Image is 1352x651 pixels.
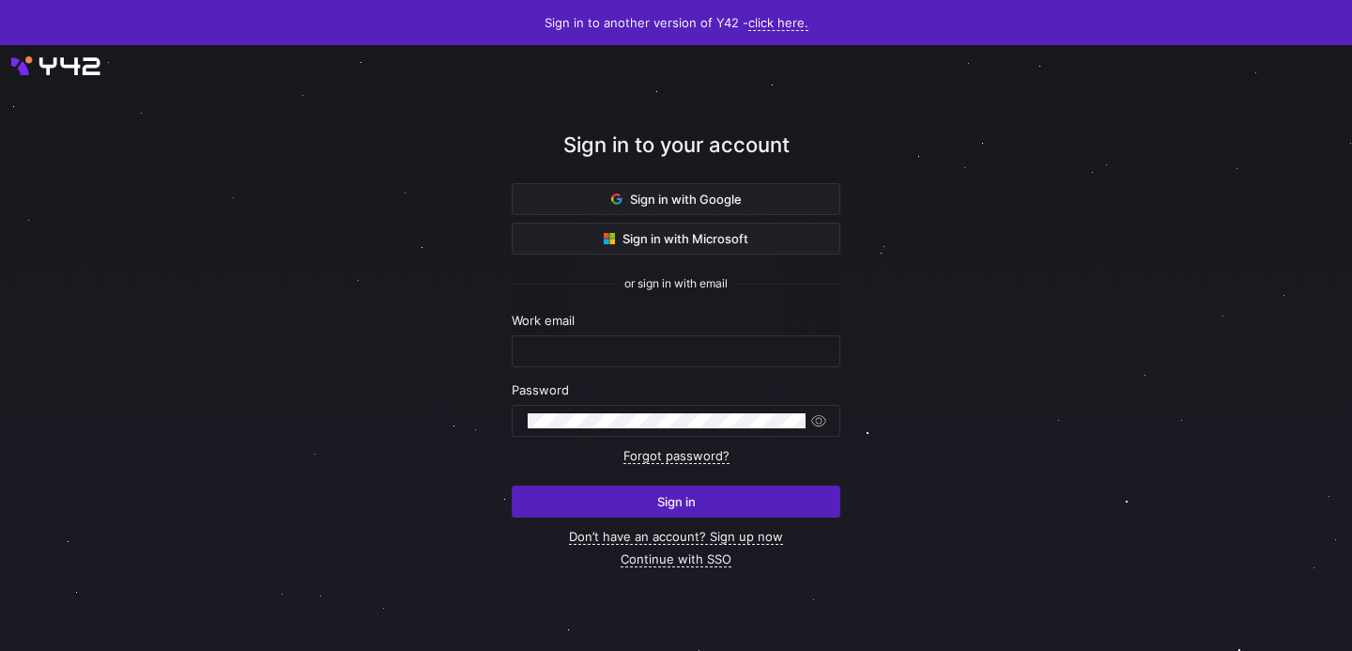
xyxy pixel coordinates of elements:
[512,382,569,397] span: Password
[624,277,728,290] span: or sign in with email
[512,223,840,255] button: Sign in with Microsoft
[611,192,742,207] span: Sign in with Google
[621,551,731,567] a: Continue with SSO
[512,313,575,328] span: Work email
[512,486,840,518] button: Sign in
[512,183,840,215] button: Sign in with Google
[623,448,730,464] a: Forgot password?
[748,15,808,31] a: click here.
[657,494,696,509] span: Sign in
[569,529,783,545] a: Don’t have an account? Sign up now
[604,231,748,246] span: Sign in with Microsoft
[512,130,840,183] div: Sign in to your account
